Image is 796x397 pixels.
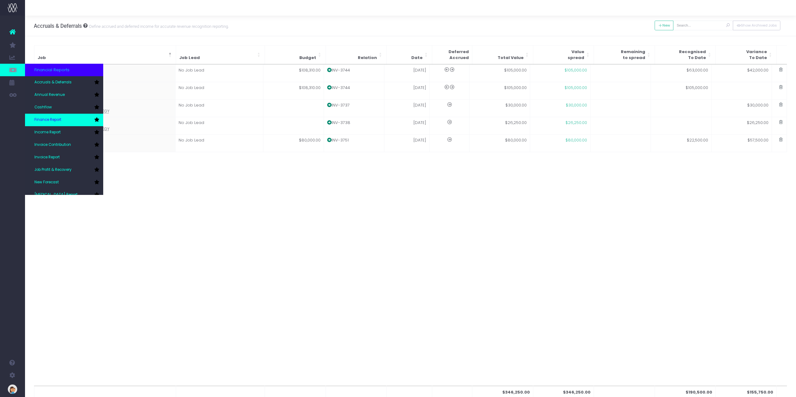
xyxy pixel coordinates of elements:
a: Accruals & Deferrals [25,76,103,89]
span: $80,000.00 [565,137,587,143]
span: $30,000.00 [566,102,587,108]
td: $80,000.00 [469,135,530,152]
span: VarianceTo Date [746,49,767,61]
th: Value<br />spread: Activate to sort [533,45,594,64]
td: : [34,82,175,99]
button: Show Archived Jobs [733,21,780,30]
td: [DATE] [384,99,429,117]
td: $80,000.00 [263,135,324,152]
td: $57,500.00 [711,135,772,152]
td: $26,250.00 [711,117,772,135]
td: [DATE] [384,117,429,135]
th: Date: Activate to sort [384,64,429,65]
span: Annual Revenue [34,92,65,98]
span: Job [38,55,46,61]
td: INV-3738 [324,117,384,135]
td: INV-3737 [324,99,384,117]
span: Financial Reports [34,67,69,73]
a: New Forecast [25,176,103,189]
td: $22,500.00 [651,135,711,152]
td: No Job Lead [175,65,263,82]
span: Job Lead [179,55,200,61]
input: Search... [673,21,733,30]
th: Job Lead: Activate to sort [176,45,265,64]
span: Remainingto spread [621,49,645,61]
th: Job Lead: Activate to sort [175,64,263,65]
th: Budget: Activate to sort [263,64,324,65]
th: Deferred<br /> Accrued [432,45,472,64]
th: Total Value: Activate to sort [469,64,530,65]
td: No Job Lead [175,82,263,99]
img: images/default_profile_image.png [8,385,17,394]
td: $105,000.00 [651,82,711,99]
th: Relation: Activate to sort [324,64,384,65]
td: No Job Lead [175,135,263,152]
a: Invoice Report [25,151,103,164]
span: Relation [358,55,377,61]
th: Recognised<br />To Date: Activate to sort [655,45,716,64]
span: Income Report [34,130,61,135]
td: INV-3744 [324,65,384,82]
span: Total Value [498,55,524,61]
a: Annual Revenue [25,89,103,101]
td: $105,000.00 [469,65,530,82]
th: Total Value: Activate to sort [472,45,533,64]
a: Cashflow [25,101,103,114]
td: $108,310.00 [263,82,324,99]
td: : [34,117,175,135]
a: Invoice Contribution [25,139,103,151]
a: Job Profit & Recovery [25,164,103,176]
a: [MEDICAL_DATA] Report [25,189,103,201]
td: $105,000.00 [469,82,530,99]
small: Define accrued and deferred income for accurate revenue recognition reporting. [88,23,229,29]
span: Valuespread [568,49,584,61]
th: Remaining<br />to spread: Activate to sort [594,45,655,64]
td: INV-3751 [324,135,384,152]
a: Finance Report [25,114,103,126]
th: Job: Activate to invert sorting [34,45,176,64]
td: No Job Lead [175,117,263,135]
td: $30,000.00 [711,99,772,117]
span: Job Profit & Recovery [34,167,72,173]
span: $105,000.00 [565,67,587,73]
td: $63,000.00 [651,65,711,82]
span: Date [411,55,423,61]
a: Income Report [25,126,103,139]
button: New [655,21,674,30]
td: $108,310.00 [263,65,324,82]
span: [MEDICAL_DATA] Report [34,192,78,198]
th: Budget: Activate to sort [265,45,326,64]
td: INV-3744 [324,82,384,99]
th: Variance<br />To Date: Activate to sort [711,64,772,65]
td: $26,250.00 [469,117,530,135]
span: Cashflow [34,105,52,110]
td: [DATE] [384,82,429,99]
span: Budget [299,55,316,61]
span: Invoice Contribution [34,142,71,148]
th: Date: Activate to sort [387,45,432,64]
td: $30,000.00 [469,99,530,117]
td: : [34,99,175,117]
span: New Forecast [34,180,59,185]
td: $42,000.00 [711,65,772,82]
th: Recognised<br />To Date: Activate to sort [651,64,711,65]
span: RecognisedTo Date [679,49,706,61]
th: Variance<br />To Date: Activate to sort [716,45,777,64]
td: : [34,65,175,82]
td: [DATE] [384,65,429,82]
span: Invoice Report [34,155,60,160]
span: Deferred Accrued [449,49,469,61]
td: [DATE] [384,135,429,152]
span: $26,250.00 [565,120,587,126]
td: : [34,135,175,152]
h3: Accruals & Deferrals [34,23,229,29]
th: Value<br />spread: Activate to sort [530,64,590,65]
span: Finance Report [34,117,61,123]
th: Remaining<br />to spread: Activate to sort [590,64,651,65]
th: Relation: Activate to sort [326,45,387,64]
td: No Job Lead [175,99,263,117]
span: Accruals & Deferrals [34,80,72,85]
span: $105,000.00 [565,85,587,91]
